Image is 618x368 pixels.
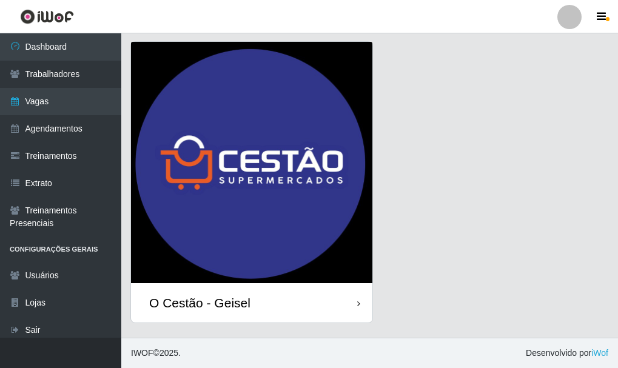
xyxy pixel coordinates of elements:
[20,9,74,24] img: CoreUI Logo
[526,347,608,360] span: Desenvolvido por
[149,295,250,310] div: O Cestão - Geisel
[131,42,372,283] img: cardImg
[131,347,181,360] span: © 2025 .
[591,348,608,358] a: iWof
[131,42,372,323] a: O Cestão - Geisel
[131,348,153,358] span: IWOF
